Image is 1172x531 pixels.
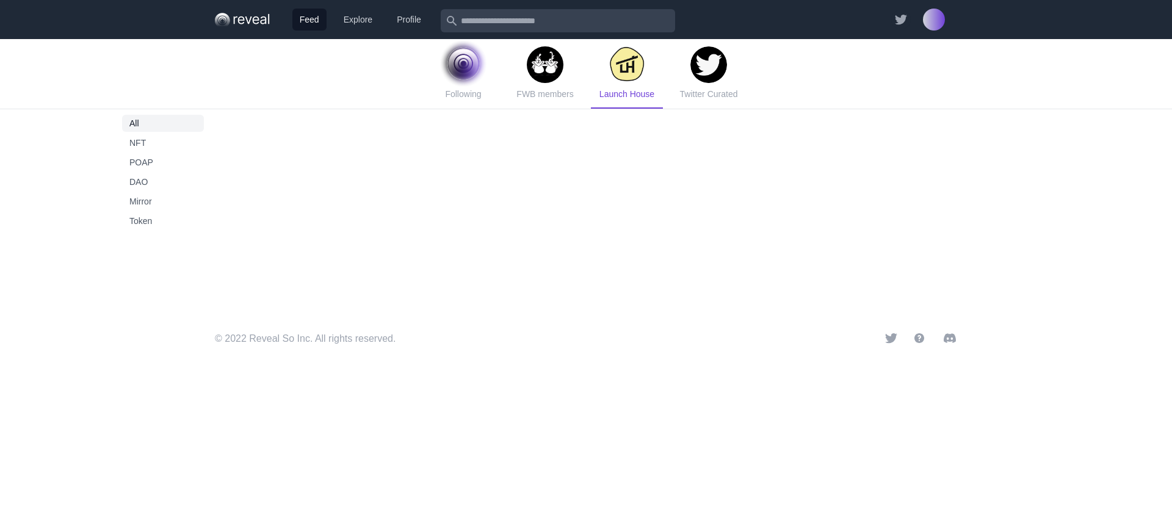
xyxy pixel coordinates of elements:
[129,117,197,129] span: All
[680,89,738,99] span: Twitter Curated
[122,173,204,190] button: DAO
[117,115,209,229] nav: Sidebar
[122,134,204,151] button: NFT
[509,39,581,109] a: FWB members
[516,89,573,99] span: FWB members
[129,137,197,149] span: NFT
[122,193,204,210] button: Mirror
[673,39,745,109] a: Twitter Curated
[427,39,499,109] a: Following
[129,156,197,168] span: POAP
[336,9,380,31] a: Explore
[129,176,197,188] span: DAO
[122,212,204,229] button: Token
[591,39,663,109] a: Launch House
[215,331,396,346] p: © 2022 Reveal So Inc. All rights reserved.
[389,9,429,31] a: Profile
[599,89,654,99] span: Launch House
[129,195,197,208] span: Mirror
[215,11,273,28] img: Group-40.0168dfcd.png
[122,154,204,171] button: POAP
[122,115,204,132] button: All
[129,215,197,227] span: Token
[445,89,481,99] span: Following
[292,9,327,31] a: Feed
